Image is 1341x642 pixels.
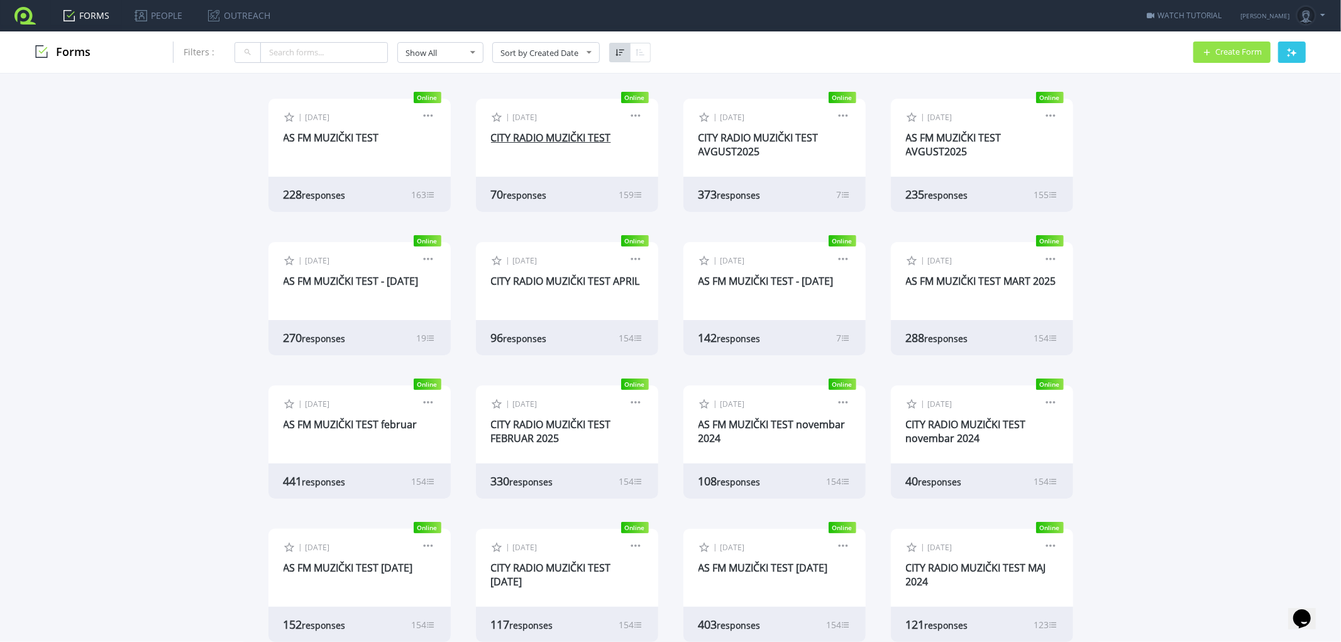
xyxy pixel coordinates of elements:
span: [DATE] [928,255,952,266]
span: | [921,255,925,265]
div: 19 [417,332,436,344]
div: 117 [491,617,584,632]
span: | [299,255,303,265]
span: | [714,398,718,409]
span: responses [510,619,553,631]
a: CITY RADIO MUZIČKI TEST AVGUST2025 [698,131,819,158]
a: CITY RADIO MUZIČKI TEST FEBRUAR 2025 [491,418,611,445]
span: | [506,541,510,552]
iframe: chat widget [1288,592,1328,629]
span: Online [621,522,649,533]
span: Online [414,235,441,246]
span: responses [925,619,968,631]
span: [DATE] [306,542,330,553]
div: 7 [837,332,851,344]
span: [DATE] [513,399,538,409]
span: responses [919,476,962,488]
div: 154 [1034,475,1058,487]
span: Online [829,235,856,246]
div: 40 [906,473,999,489]
a: CITY RADIO MUZIČKI TEST APRIL [491,274,640,288]
a: AS FM MUZIČKI TEST [DATE] [284,561,413,575]
div: 159 [619,189,643,201]
span: | [299,111,303,122]
span: Online [414,522,441,533]
span: [DATE] [720,112,745,123]
span: Online [414,92,441,103]
span: Online [621,92,649,103]
a: AS FM MUZIČKI TEST [284,131,379,145]
div: 270 [284,330,377,345]
span: [DATE] [306,112,330,123]
div: 154 [827,475,851,487]
span: [DATE] [720,542,745,553]
span: [DATE] [720,255,745,266]
a: AS FM MUZIČKI TEST - [DATE] [698,274,834,288]
div: 96 [491,330,584,345]
a: CITY RADIO MUZIČKI TEST [DATE] [491,561,611,589]
span: Online [1036,522,1064,533]
button: AI Generate [1278,42,1306,63]
div: 142 [698,330,792,345]
a: CITY RADIO MUZIČKI TEST [491,131,611,145]
span: responses [717,189,761,201]
div: 154 [827,619,851,631]
div: 154 [412,475,436,487]
span: | [714,111,718,122]
a: AS FM MUZIČKI TEST AVGUST2025 [906,131,1002,158]
a: AS FM MUZIČKI TEST [DATE] [698,561,828,575]
a: CITY RADIO MUZIČKI TEST MAJ 2024 [906,561,1046,589]
span: responses [717,333,761,345]
span: Online [829,522,856,533]
span: | [714,255,718,265]
a: CITY RADIO MUZIČKI TEST novembar 2024 [906,418,1026,445]
span: responses [510,476,553,488]
span: Online [829,379,856,390]
div: 163 [412,189,436,201]
span: [DATE] [306,255,330,266]
span: | [921,111,925,122]
span: [DATE] [720,399,745,409]
div: 108 [698,473,792,489]
span: [DATE] [513,255,538,266]
span: | [299,541,303,552]
h3: Forms [35,45,91,59]
span: Create Form [1215,48,1262,56]
div: 288 [906,330,999,345]
a: AS FM MUZIČKI TEST februar [284,418,417,431]
span: responses [717,619,761,631]
div: 154 [619,619,643,631]
div: 235 [906,187,999,202]
div: 154 [619,475,643,487]
span: [DATE] [513,542,538,553]
span: [DATE] [928,542,952,553]
input: Search forms... [260,42,388,63]
span: | [299,398,303,409]
span: | [921,541,925,552]
span: Filters : [184,46,214,58]
span: Online [414,379,441,390]
span: | [921,398,925,409]
div: 7 [837,189,851,201]
div: 330 [491,473,584,489]
span: responses [504,333,547,345]
span: [DATE] [928,112,952,123]
span: responses [925,333,968,345]
span: responses [302,619,346,631]
div: 70 [491,187,584,202]
span: Online [1036,379,1064,390]
div: 123 [1034,619,1058,631]
span: Online [1036,92,1064,103]
a: AS FM MUZIČKI TEST - [DATE] [284,274,419,288]
span: Online [621,379,649,390]
span: responses [302,333,346,345]
div: 228 [284,187,377,202]
span: Online [829,92,856,103]
span: responses [302,189,346,201]
span: responses [504,189,547,201]
span: | [506,255,510,265]
div: 152 [284,617,377,632]
div: 441 [284,473,377,489]
a: WATCH TUTORIAL [1147,10,1222,21]
div: 154 [619,332,643,344]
